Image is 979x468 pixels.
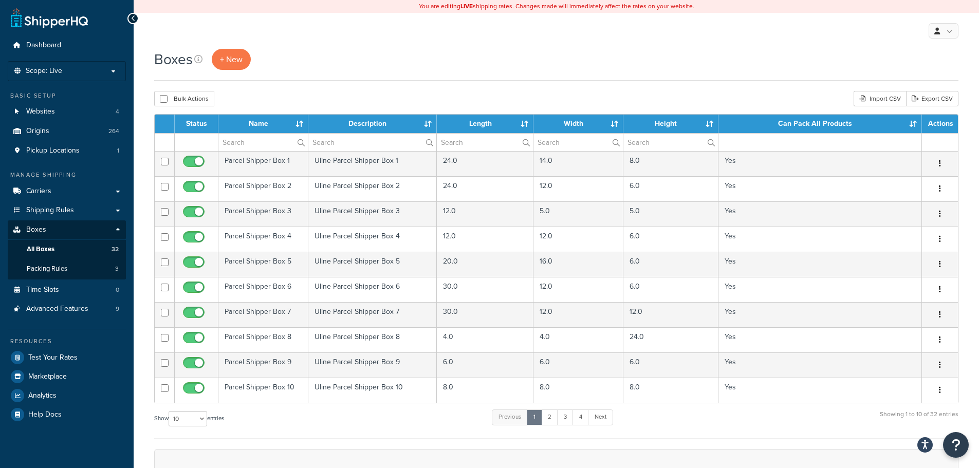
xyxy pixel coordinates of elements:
span: Help Docs [28,410,62,419]
b: LIVE [460,2,473,11]
td: Yes [718,227,922,252]
td: Yes [718,277,922,302]
a: 4 [572,409,589,425]
td: Yes [718,352,922,378]
a: Advanced Features 9 [8,299,126,319]
span: All Boxes [27,245,54,254]
td: 30.0 [437,277,533,302]
td: Uline Parcel Shipper Box 4 [308,227,437,252]
span: Boxes [26,226,46,234]
a: 1 [527,409,542,425]
li: Websites [8,102,126,121]
th: Height : activate to sort column ascending [623,115,718,133]
input: Search [437,134,533,151]
a: Help Docs [8,405,126,424]
td: 6.0 [623,252,718,277]
a: Time Slots 0 [8,280,126,299]
td: 4.0 [533,327,623,352]
a: ShipperHQ Home [11,8,88,28]
input: Search [308,134,437,151]
td: 8.0 [623,151,718,176]
td: Yes [718,201,922,227]
div: Showing 1 to 10 of 32 entries [880,408,958,430]
span: 4 [116,107,119,116]
li: Origins [8,122,126,141]
li: Boxes [8,220,126,279]
button: Bulk Actions [154,91,214,106]
input: Search [533,134,623,151]
a: Carriers [8,182,126,201]
td: Yes [718,302,922,327]
span: Packing Rules [27,265,67,273]
span: 0 [116,286,119,294]
span: Marketplace [28,372,67,381]
div: Resources [8,337,126,346]
td: 6.0 [623,227,718,252]
span: Scope: Live [26,67,62,76]
a: Packing Rules 3 [8,259,126,278]
span: 32 [112,245,119,254]
td: 6.0 [623,352,718,378]
a: Shipping Rules [8,201,126,220]
td: 8.0 [437,378,533,403]
td: Uline Parcel Shipper Box 9 [308,352,437,378]
td: Uline Parcel Shipper Box 7 [308,302,437,327]
div: Import CSV [854,91,906,106]
td: Parcel Shipper Box 10 [218,378,308,403]
span: Analytics [28,391,57,400]
td: 12.0 [533,302,623,327]
td: 16.0 [533,252,623,277]
a: Previous [492,409,528,425]
h1: Boxes [154,49,193,69]
a: Next [588,409,613,425]
a: Export CSV [906,91,958,106]
td: 12.0 [533,277,623,302]
span: + New [220,53,243,65]
span: Dashboard [26,41,61,50]
td: 6.0 [533,352,623,378]
a: Test Your Rates [8,348,126,367]
span: 264 [108,127,119,136]
th: Name : activate to sort column ascending [218,115,308,133]
span: 9 [116,305,119,313]
input: Search [623,134,718,151]
span: Advanced Features [26,305,88,313]
a: Pickup Locations 1 [8,141,126,160]
div: Manage Shipping [8,171,126,179]
td: Parcel Shipper Box 7 [218,302,308,327]
td: 24.0 [437,176,533,201]
td: 6.0 [437,352,533,378]
span: Time Slots [26,286,59,294]
li: All Boxes [8,240,126,259]
li: Dashboard [8,36,126,55]
td: 12.0 [437,201,533,227]
td: Yes [718,252,922,277]
td: 5.0 [533,201,623,227]
a: All Boxes 32 [8,240,126,259]
td: Uline Parcel Shipper Box 6 [308,277,437,302]
span: Shipping Rules [26,206,74,215]
a: Websites 4 [8,102,126,121]
li: Analytics [8,386,126,405]
td: 4.0 [437,327,533,352]
td: 6.0 [623,277,718,302]
div: Basic Setup [8,91,126,100]
span: 3 [115,265,119,273]
td: 12.0 [623,302,718,327]
input: Search [218,134,308,151]
span: Origins [26,127,49,136]
td: Yes [718,327,922,352]
a: Origins 264 [8,122,126,141]
td: 24.0 [623,327,718,352]
td: 30.0 [437,302,533,327]
td: 5.0 [623,201,718,227]
span: Carriers [26,187,51,196]
td: 12.0 [437,227,533,252]
select: Showentries [169,411,207,426]
li: Marketplace [8,367,126,386]
td: Uline Parcel Shipper Box 3 [308,201,437,227]
li: Packing Rules [8,259,126,278]
span: Websites [26,107,55,116]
